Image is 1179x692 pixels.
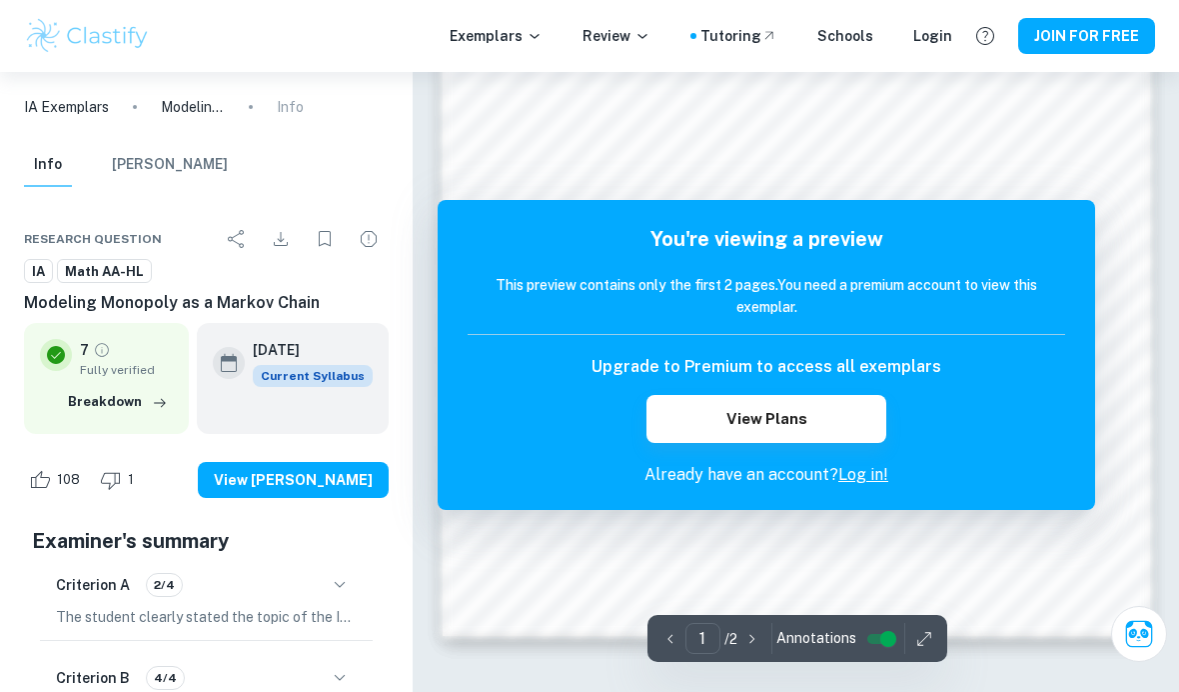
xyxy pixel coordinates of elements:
[253,365,373,387] div: This exemplar is based on the current syllabus. Feel free to refer to it for inspiration/ideas wh...
[63,387,173,417] button: Breakdown
[1111,606,1167,662] button: Ask Clai
[24,259,53,284] a: IA
[56,606,357,628] p: The student clearly stated the topic of the Internal Assessment and explained it in the introduct...
[468,274,1065,318] h6: This preview contains only the first 2 pages. You need a premium account to view this exemplar.
[56,574,130,596] h6: Criterion A
[147,669,184,687] span: 4/4
[277,96,304,118] p: Info
[305,219,345,259] div: Bookmark
[217,219,257,259] div: Share
[46,470,91,490] span: 108
[56,667,130,689] h6: Criterion B
[117,470,145,490] span: 1
[468,224,1065,254] h5: You're viewing a preview
[57,259,152,284] a: Math AA-HL
[349,219,389,259] div: Report issue
[913,25,952,47] a: Login
[261,219,301,259] div: Download
[24,143,72,187] button: Info
[24,291,389,315] h6: Modeling Monopoly as a Markov Chain
[968,19,1002,53] button: Help and Feedback
[776,628,856,649] span: Annotations
[24,96,109,118] a: IA Exemplars
[32,526,381,556] h5: Examiner's summary
[450,25,543,47] p: Exemplars
[838,465,888,484] a: Log in!
[1018,18,1155,54] button: JOIN FOR FREE
[161,96,225,118] p: Modeling Monopoly as a Markov Chain
[253,339,357,361] h6: [DATE]
[724,628,737,650] p: / 2
[93,341,111,359] a: Grade fully verified
[25,262,52,282] span: IA
[95,464,145,496] div: Dislike
[24,464,91,496] div: Like
[591,355,941,379] h6: Upgrade to Premium to access all exemplars
[817,25,873,47] a: Schools
[112,143,228,187] button: [PERSON_NAME]
[700,25,777,47] a: Tutoring
[198,462,389,498] button: View [PERSON_NAME]
[80,361,173,379] span: Fully verified
[58,262,151,282] span: Math AA-HL
[147,576,182,594] span: 2/4
[646,395,885,443] button: View Plans
[583,25,650,47] p: Review
[80,339,89,361] p: 7
[253,365,373,387] span: Current Syllabus
[24,16,151,56] img: Clastify logo
[468,463,1065,487] p: Already have an account?
[24,230,162,248] span: Research question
